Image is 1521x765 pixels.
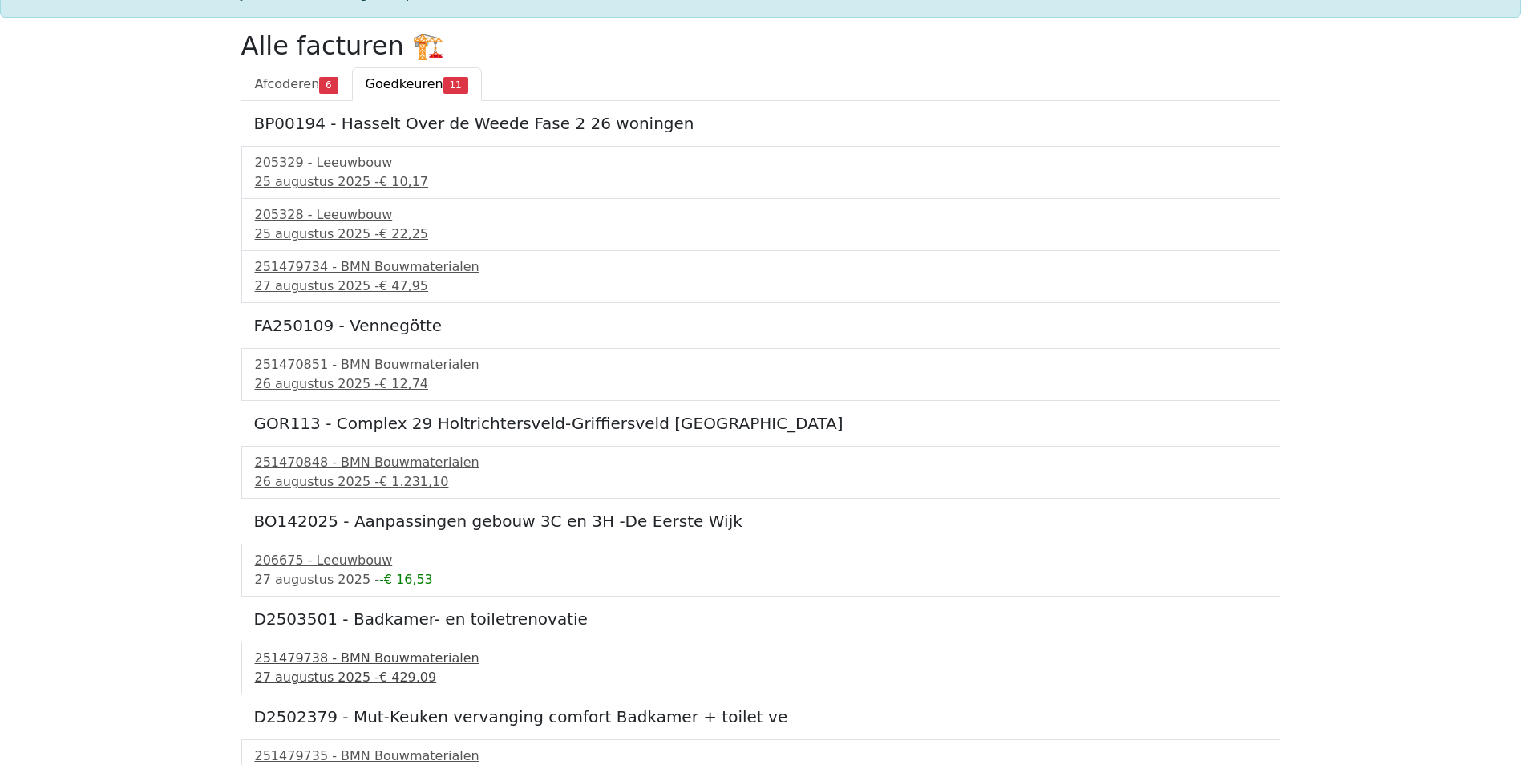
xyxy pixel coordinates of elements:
div: 25 augustus 2025 - [255,225,1267,244]
div: 205328 - Leeuwbouw [255,205,1267,225]
span: € 10,17 [379,174,428,189]
a: 205328 - Leeuwbouw25 augustus 2025 -€ 22,25 [255,205,1267,244]
a: 251479738 - BMN Bouwmaterialen27 augustus 2025 -€ 429,09 [255,649,1267,687]
span: € 1.231,10 [379,474,449,489]
span: Goedkeuren [366,76,443,91]
div: 27 augustus 2025 - [255,668,1267,687]
div: 26 augustus 2025 - [255,472,1267,492]
span: Afcoderen [255,76,320,91]
a: 251470851 - BMN Bouwmaterialen26 augustus 2025 -€ 12,74 [255,355,1267,394]
div: 25 augustus 2025 - [255,172,1267,192]
div: 251470851 - BMN Bouwmaterialen [255,355,1267,374]
div: 27 augustus 2025 - [255,277,1267,296]
span: 11 [443,77,468,93]
h5: D2502379 - Mut-Keuken vervanging comfort Badkamer + toilet ve [254,707,1268,727]
span: € 47,95 [379,278,428,293]
span: € 429,09 [379,670,436,685]
div: 27 augustus 2025 - [255,570,1267,589]
span: 6 [319,77,338,93]
div: 251479738 - BMN Bouwmaterialen [255,649,1267,668]
span: € 22,25 [379,226,428,241]
h5: D2503501 - Badkamer- en toiletrenovatie [254,609,1268,629]
a: 206675 - Leeuwbouw27 augustus 2025 --€ 16,53 [255,551,1267,589]
a: Afcoderen6 [241,67,352,101]
div: 206675 - Leeuwbouw [255,551,1267,570]
h5: BO142025 - Aanpassingen gebouw 3C en 3H -De Eerste Wijk [254,512,1268,531]
a: Goedkeuren11 [352,67,482,101]
a: 251470848 - BMN Bouwmaterialen26 augustus 2025 -€ 1.231,10 [255,453,1267,492]
div: 251479734 - BMN Bouwmaterialen [255,257,1267,277]
a: 251479734 - BMN Bouwmaterialen27 augustus 2025 -€ 47,95 [255,257,1267,296]
span: € 12,74 [379,376,428,391]
h5: FA250109 - Vennegötte [254,316,1268,335]
div: 205329 - Leeuwbouw [255,153,1267,172]
h5: BP00194 - Hasselt Over de Weede Fase 2 26 woningen [254,114,1268,133]
div: 251470848 - BMN Bouwmaterialen [255,453,1267,472]
h5: GOR113 - Complex 29 Holtrichtersveld-Griffiersveld [GEOGRAPHIC_DATA] [254,414,1268,433]
a: 205329 - Leeuwbouw25 augustus 2025 -€ 10,17 [255,153,1267,192]
span: -€ 16,53 [379,572,433,587]
h2: Alle facturen 🏗️ [241,30,1280,61]
div: 26 augustus 2025 - [255,374,1267,394]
